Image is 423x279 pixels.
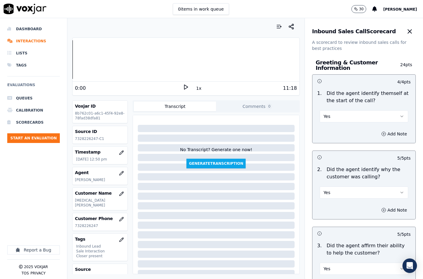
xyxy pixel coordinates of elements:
h3: Customer Phone [75,216,125,222]
span: Yes [324,190,331,196]
button: GenerateTranscription [186,159,246,168]
div: Open Intercom Messenger [402,258,417,273]
h3: Timestamp [75,149,125,155]
a: Queues [7,92,60,104]
p: Closer present [76,254,125,258]
p: [PERSON_NAME] [75,177,125,182]
div: 0:00 [75,85,86,92]
img: voxjar logo [4,4,47,14]
p: 30 [359,7,363,11]
button: 1x [195,84,202,92]
button: Start an Evaluation [7,133,60,143]
button: 30 [351,5,372,13]
h6: Evaluations [7,81,60,92]
p: 1 . [315,90,324,104]
a: Dashboard [7,23,60,35]
button: Comments [216,102,298,111]
h3: Tags [75,236,125,242]
span: [PERSON_NAME] [383,7,417,11]
span: Yes [324,266,331,272]
h3: Source ID [75,128,125,135]
p: 3 . [315,242,324,257]
a: Tags [7,59,60,71]
p: 5 / 5 pts [397,231,411,237]
button: Add Note [378,130,411,138]
p: [MEDICAL_DATA][PERSON_NAME] [75,198,125,208]
p: 8b762c01-a6c1-45f4-92e8-78fad38dfa81 [75,111,125,121]
p: 5 / 5 pts [397,155,411,161]
button: Transcript [134,102,216,111]
p: 4 / 4 pts [397,79,411,85]
button: 30 [351,5,366,13]
p: Did the agent affirm their ability to help the customer? [327,242,411,257]
button: 0items in work queue [173,3,229,15]
button: TOS [21,271,29,276]
button: Report a Bug [7,245,60,255]
p: 2 . [315,166,324,180]
h3: Source [75,266,125,272]
p: 24 pts [396,62,412,71]
button: Privacy [31,271,46,276]
h3: Agent [75,170,125,176]
a: Scorecards [7,116,60,128]
p: A scorecard to review inbound sales calls for best practices [312,39,416,51]
div: No Transcript? Generate one now! [180,147,252,159]
p: 2025 Voxjar [24,264,48,269]
h3: Inbound Sales Call Scorecard [312,29,396,34]
p: 7328226247 [75,223,125,228]
a: Interactions [7,35,60,47]
p: [DATE] 12:50 pm [76,157,125,162]
h3: Customer Name [75,190,125,196]
p: 7328226247-C1 [75,136,125,141]
span: Yes [324,113,331,119]
p: Inbound Lead [76,244,125,249]
button: [PERSON_NAME] [383,5,423,13]
p: Did the agent identify themself at the start of the call? [327,90,411,104]
a: Calibration [7,104,60,116]
button: Add Note [378,206,411,214]
p: Sale Interaction [76,249,125,254]
span: 0 [267,104,272,109]
h3: Voxjar ID [75,103,125,109]
h3: Greeting & Customer Information [316,60,396,71]
p: Did the agent identify why the customer was calling? [327,166,411,180]
a: Lists [7,47,60,59]
div: 11:18 [283,85,297,92]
